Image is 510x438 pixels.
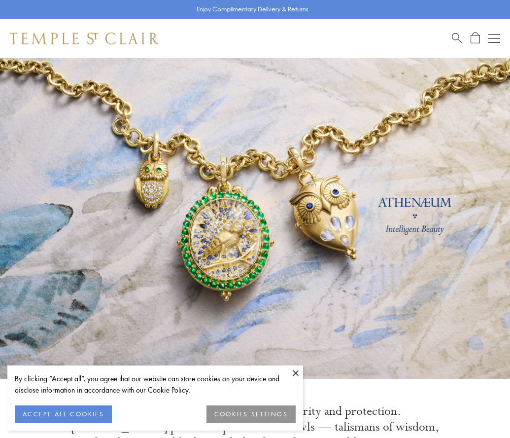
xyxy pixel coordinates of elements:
[10,33,159,44] img: Temple St. Clair
[15,405,112,423] button: ACCEPT ALL COOKIES
[471,32,480,44] a: Open Shopping Bag
[206,405,296,423] button: COOKIES SETTINGS
[197,4,308,14] p: Enjoy Complimentary Delivery & Returns
[488,33,500,44] button: Open navigation
[15,373,296,396] div: By clicking “Accept all”, you agree that our website can store cookies on your device and disclos...
[452,32,462,44] a: Search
